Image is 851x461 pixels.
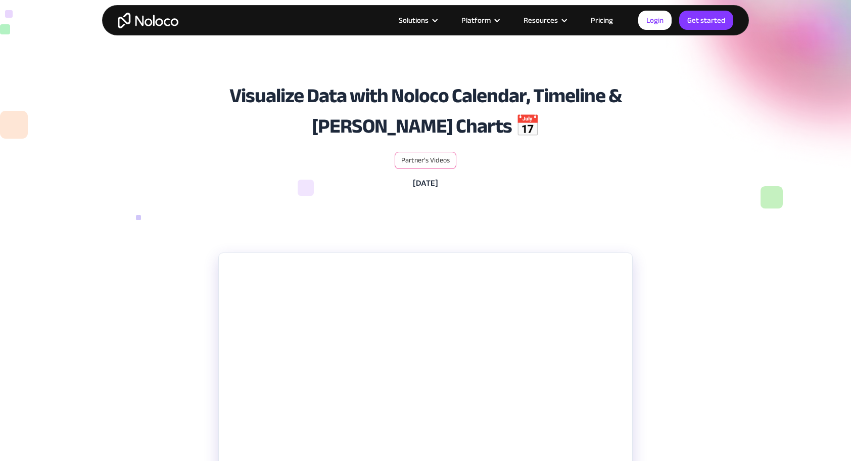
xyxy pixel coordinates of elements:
[118,13,178,28] a: home
[413,177,438,190] h6: [DATE]
[399,14,429,27] div: Solutions
[524,14,558,27] div: Resources
[511,14,578,27] div: Resources
[386,14,449,27] div: Solutions
[578,14,626,27] a: Pricing
[638,11,672,30] a: Login
[401,156,450,164] a: Partner's Videos
[449,14,511,27] div: Platform
[461,14,491,27] div: Platform
[165,81,686,142] h1: Visualize Data with Noloco Calendar, Timeline & [PERSON_NAME] Charts 📅
[679,11,733,30] a: Get started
